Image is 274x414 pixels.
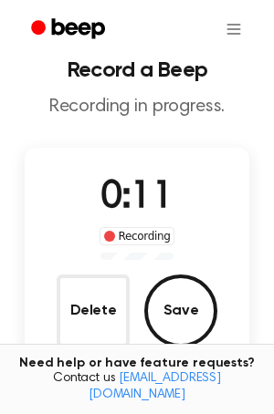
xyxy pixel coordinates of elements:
p: Recording in progress. [15,96,259,119]
button: Open menu [212,7,256,51]
button: Save Audio Record [144,274,217,347]
a: Beep [18,12,121,47]
button: Delete Audio Record [57,274,130,347]
a: [EMAIL_ADDRESS][DOMAIN_NAME] [89,372,221,401]
h1: Record a Beep [15,59,259,81]
div: Recording [100,227,175,245]
span: 0:11 [100,179,174,217]
span: Contact us [11,371,263,403]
